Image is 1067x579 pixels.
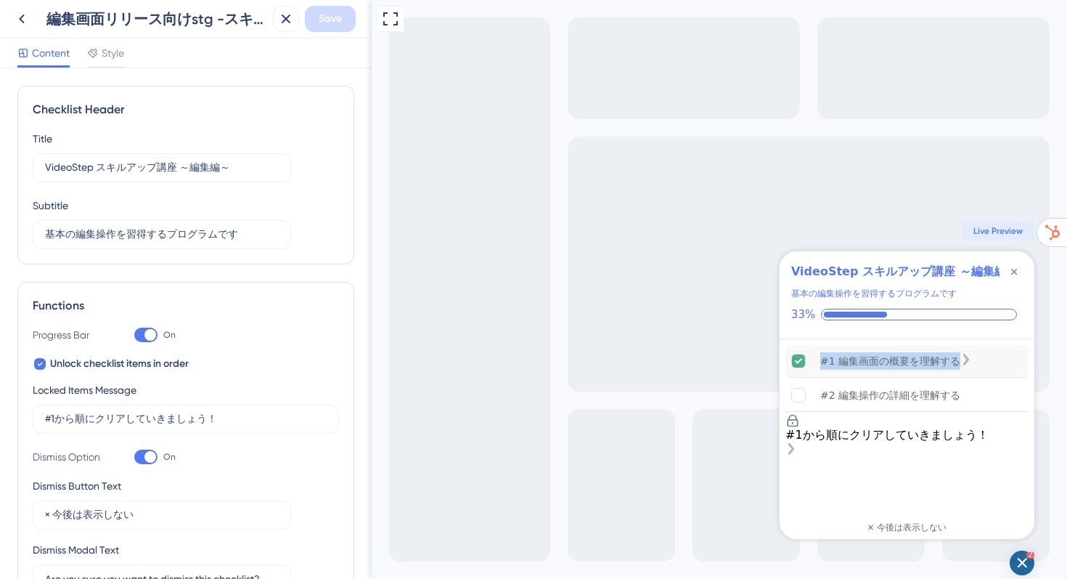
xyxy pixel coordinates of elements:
input: Header 1 [45,160,279,176]
span: On [163,451,176,463]
div: #1から順にクリアしていきましょう！ [414,428,617,443]
div: Checklist Container [408,251,663,539]
div: Title [33,130,52,147]
div: #2 編集操作の詳細を理解する is incomplete. [414,379,657,412]
div: Dismiss Button Text [33,477,121,495]
span: Unlock checklist items in order [50,355,189,373]
div: Subtitle [33,197,68,214]
div: Close Checklist [634,263,651,280]
div: Checklist items [408,339,663,512]
div: #1 編集画面の概要を理解する [449,352,589,370]
span: Live Preview [602,225,651,237]
div: #3 編集におけるコツを理解する is locked. #1から順にクリアしていきましょう！ [414,413,657,458]
div: Progress Bar [33,326,105,344]
div: 編集画面リリース向けstg -スキルアップ講座 ～編集編～ [46,9,267,29]
button: Save [305,6,356,32]
div: VideoStep スキルアップ講座 ～編集編～ [420,263,646,280]
div: Open Checklist, remaining modules: 2 [638,551,663,575]
span: On [163,329,176,341]
div: 2 [655,551,662,559]
input: Type the value [45,507,279,523]
div: Functions [33,297,339,315]
input: Header 2 [45,227,279,243]
div: Checklist progress: 33% [420,308,651,321]
div: Checklist Header [33,101,339,118]
div: Dismiss Modal Text [33,541,119,559]
div: #2 編集操作の詳細を理解する [449,386,589,404]
div: Dismiss Option [33,448,105,466]
div: 基本の編集操作を習得するプログラムです [420,286,585,301]
input: Type the value [45,411,327,427]
div: Locked Items Message [33,381,136,399]
div: #1 編集画面の概要を理解する is complete. [414,345,657,378]
span: Style [102,44,124,62]
span: Content [32,44,70,62]
div: × 今後は表示しない [496,522,576,533]
div: 33% [420,308,443,321]
span: Save [319,10,342,28]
